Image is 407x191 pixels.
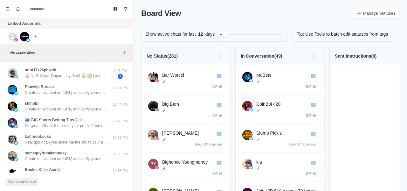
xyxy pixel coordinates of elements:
[148,101,158,111] img: Big Bam
[25,134,51,139] p: LalfredoLocks
[216,159,223,166] button: Go to chat
[241,53,282,60] p: In Conversation ( 49 )
[14,91,18,95] img: picture
[310,102,317,109] button: Go to chat
[250,108,253,111] img: twitter
[306,171,316,176] p: [DATE]
[26,38,30,42] img: picture
[212,113,222,118] p: [DATE]
[145,31,196,38] p: Show active chats for last
[13,4,23,14] button: Notifications
[8,168,17,177] img: picture
[256,130,317,137] p: Slump Pick’s
[25,84,54,90] p: Blueslip Bureau
[205,31,215,38] p: days
[242,159,252,169] img: kia
[250,166,253,169] img: twitter
[256,72,317,79] p: MoBets
[155,166,159,169] img: instagram
[242,130,252,140] img: Slump Pick’s
[8,102,17,111] img: picture
[121,49,128,57] button: Add filters
[14,141,18,145] img: picture
[25,117,84,123] p: 🇳🇿 ZJC Sports Betting Tips🥇💎
[112,85,128,91] p: 12:44 PM
[310,159,317,166] button: Go to chat
[162,159,223,166] p: Bighomie Youngmoney
[242,72,252,82] img: MoBets
[310,73,317,80] button: Go to chat
[150,159,156,169] div: Bighomie Youngmoney
[25,90,107,95] p: Create an account on [URL] and verify your email. Click the pink “+” at the top — that converts y...
[309,51,319,61] button: Search
[5,178,38,186] button: See what's new
[14,74,18,78] img: picture
[215,51,225,61] button: Search
[155,79,159,82] img: instagram
[3,4,13,14] button: Menu
[242,101,252,111] img: CoinBoi 420
[148,130,158,140] img: Michael M
[314,31,325,38] a: Tools
[25,106,107,112] p: Create an account on [URL] and verify your email. Click the pink “+” at the top — that converts y...
[141,8,181,19] p: Board View
[20,32,29,41] img: picture
[310,131,317,138] button: Go to chat
[162,101,223,108] p: Big Bam
[8,118,17,128] img: picture
[162,130,223,137] p: [PERSON_NAME]
[306,84,316,89] p: [DATE]
[196,31,205,38] span: 12
[25,173,107,178] p: Create an account on [URL] and verify your email. Click the pink “+” at the top — that converts y...
[112,168,128,173] p: 12:35 PM
[14,38,18,42] img: picture
[8,20,41,27] p: Linked Accounts
[155,137,159,140] img: instagram
[121,4,131,14] button: Show unread conversations
[216,131,223,138] button: Go to chat
[112,152,128,157] p: 12:36 PM
[306,113,316,118] p: [DATE]
[297,31,313,38] p: Tip: Use
[25,139,107,145] p: Real quick can you share me the link to your account and your email you used to sign up?
[326,31,388,38] p: to batch edit statuses from tags
[10,50,121,56] p: No active filters
[195,142,222,147] p: about 13 hours ago
[25,156,107,162] p: Create an account on [URL] and verify your email. Click the pink “+” at the top — that converts y...
[222,31,228,38] div: Filter by activity days
[112,68,128,74] p: 1:08 PM
[25,123,107,129] p: Ok great. What's the link to your profile? And did u hit the pink + to convert your acc to tipste...
[216,102,223,109] button: Go to chat
[25,101,38,106] p: shinobi
[250,137,253,140] img: twitter
[335,53,377,60] p: Sent Instructions ( 0 )
[8,85,17,95] img: picture
[25,167,61,173] p: Bookie Killer Ace🎲
[112,102,128,107] p: 12:44 PM
[8,151,17,161] img: picture
[110,4,121,14] button: Board View
[148,72,158,82] img: Bar Worcel
[212,84,222,89] p: [DATE]
[162,72,223,79] p: Bar Worcel
[256,101,317,108] p: CoinBoi 420
[25,73,107,79] p: 🚨 [U.S. Stock Opportunity Alert] 🚨 💹 Last week, thousands of [DEMOGRAPHIC_DATA] stock traders in ...
[32,33,39,40] button: Add account
[8,68,17,78] img: picture
[216,73,223,80] button: Go to chat
[25,150,66,156] p: someguyfromkentucky
[25,67,56,73] p: uurd17x26phwdtf
[212,171,222,176] p: [DATE]
[112,135,128,140] p: 12:37 PM
[250,79,253,82] img: twitter
[112,118,128,124] p: 12:43 PM
[14,158,18,161] img: picture
[14,124,18,128] img: picture
[155,108,159,111] img: instagram
[8,135,17,144] img: picture
[353,8,399,19] a: Manage Statuses
[256,159,317,166] p: kia
[14,108,18,112] img: picture
[118,74,123,79] span: 1
[289,142,316,147] p: about 17 hours ago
